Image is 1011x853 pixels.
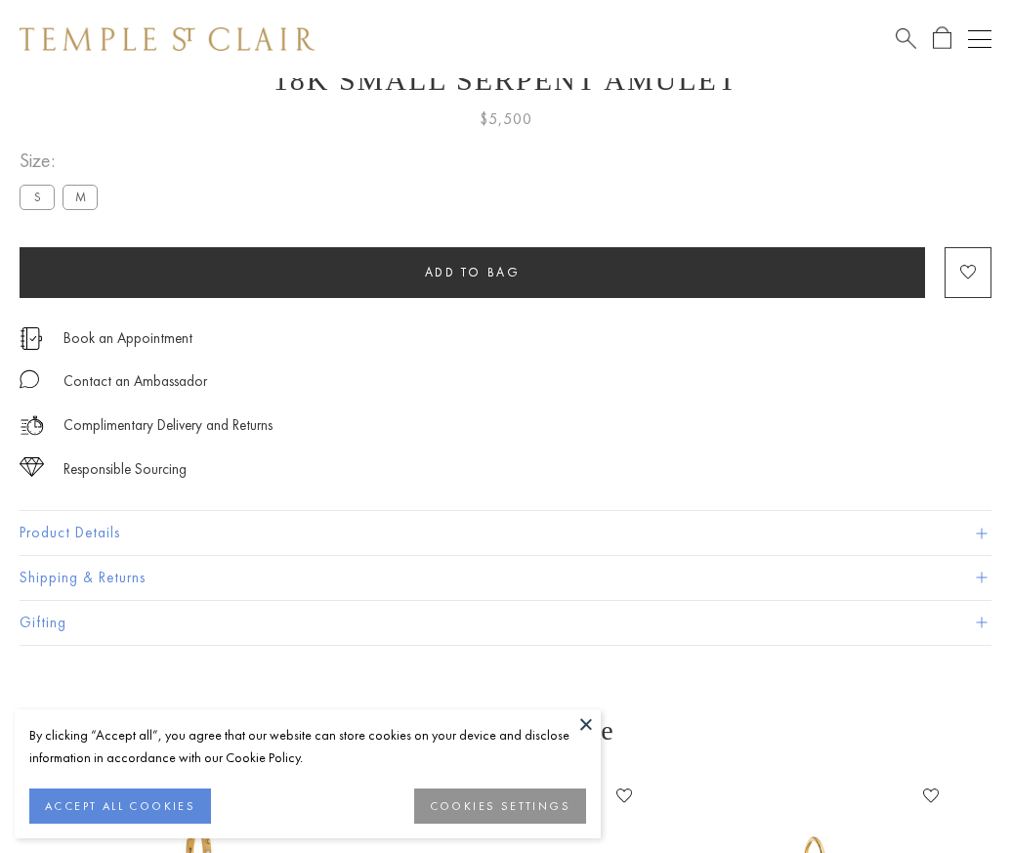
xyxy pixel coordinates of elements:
[20,327,43,350] img: icon_appointment.svg
[63,369,207,394] div: Contact an Ambassador
[29,724,586,769] div: By clicking “Accept all”, you agree that our website can store cookies on your device and disclos...
[20,185,55,209] label: S
[20,511,991,555] button: Product Details
[20,247,925,298] button: Add to bag
[20,413,44,438] img: icon_delivery.svg
[896,26,916,51] a: Search
[20,145,105,177] span: Size:
[63,457,187,482] div: Responsible Sourcing
[63,413,273,438] p: Complimentary Delivery and Returns
[20,27,315,51] img: Temple St. Clair
[20,601,991,645] button: Gifting
[29,789,211,824] button: ACCEPT ALL COOKIES
[968,27,991,51] button: Open navigation
[425,264,521,280] span: Add to bag
[20,64,991,97] h1: 18K Small Serpent Amulet
[63,327,192,349] a: Book an Appointment
[480,107,532,132] span: $5,500
[414,789,586,824] button: COOKIES SETTINGS
[20,369,39,389] img: MessageIcon-01_2.svg
[63,185,98,209] label: M
[20,556,991,600] button: Shipping & Returns
[20,457,44,477] img: icon_sourcing.svg
[933,26,951,51] a: Open Shopping Bag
